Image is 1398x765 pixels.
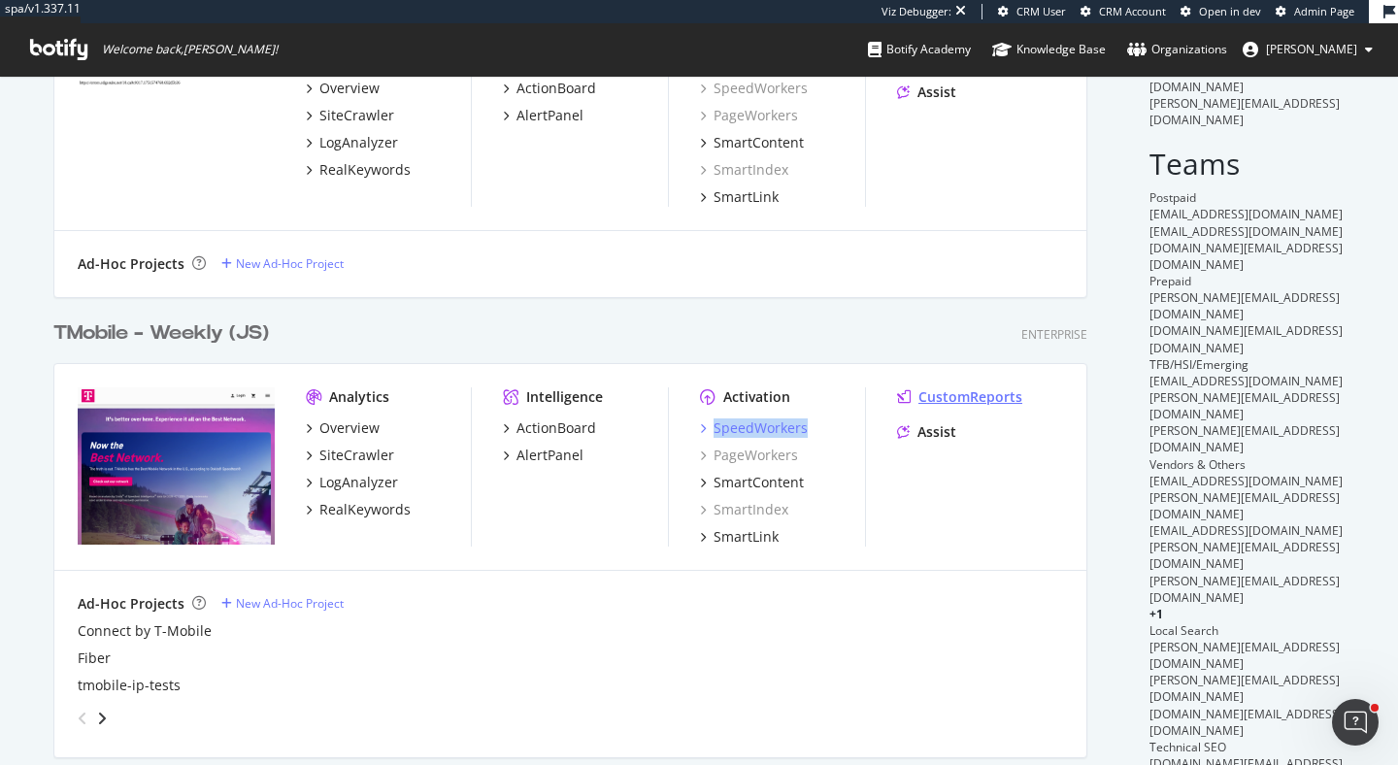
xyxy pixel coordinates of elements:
[236,255,344,272] div: New Ad-Hoc Project
[503,79,596,98] a: ActionBoard
[1016,4,1066,18] span: CRM User
[78,676,181,695] a: tmobile-ip-tests
[102,42,278,57] span: Welcome back, [PERSON_NAME] !
[1149,95,1340,128] span: [PERSON_NAME][EMAIL_ADDRESS][DOMAIN_NAME]
[1149,706,1343,739] span: [DOMAIN_NAME][EMAIL_ADDRESS][DOMAIN_NAME]
[868,40,971,59] div: Botify Academy
[723,387,790,407] div: Activation
[70,703,95,734] div: angle-left
[1149,223,1343,240] span: [EMAIL_ADDRESS][DOMAIN_NAME]
[306,500,411,519] a: RealKeywords
[1149,289,1340,322] span: [PERSON_NAME][EMAIL_ADDRESS][DOMAIN_NAME]
[1149,573,1340,606] span: [PERSON_NAME][EMAIL_ADDRESS][DOMAIN_NAME]
[1149,672,1340,705] span: [PERSON_NAME][EMAIL_ADDRESS][DOMAIN_NAME]
[1149,62,1340,95] span: [PERSON_NAME][EMAIL_ADDRESS][DOMAIN_NAME]
[319,473,398,492] div: LogAnalyzer
[1149,473,1343,489] span: [EMAIL_ADDRESS][DOMAIN_NAME]
[1149,422,1340,455] span: [PERSON_NAME][EMAIL_ADDRESS][DOMAIN_NAME]
[319,106,394,125] div: SiteCrawler
[306,473,398,492] a: LogAnalyzer
[78,387,275,545] img: t-mobile.com
[1149,206,1343,222] span: [EMAIL_ADDRESS][DOMAIN_NAME]
[998,4,1066,19] a: CRM User
[306,106,394,125] a: SiteCrawler
[882,4,951,19] div: Viz Debugger:
[1127,40,1227,59] div: Organizations
[319,133,398,152] div: LogAnalyzer
[897,387,1022,407] a: CustomReports
[700,133,804,152] a: SmartContent
[992,40,1106,59] div: Knowledge Base
[1266,41,1357,57] span: adrianna
[53,319,277,348] a: TMobile - Weekly (JS)
[516,79,596,98] div: ActionBoard
[221,255,344,272] a: New Ad-Hoc Project
[1149,622,1345,639] div: Local Search
[306,418,380,438] a: Overview
[700,79,808,98] a: SpeedWorkers
[1149,489,1340,522] span: [PERSON_NAME][EMAIL_ADDRESS][DOMAIN_NAME]
[1149,739,1345,755] div: Technical SEO
[1149,356,1345,373] div: TFB/HSI/Emerging
[1149,606,1163,622] span: + 1
[714,473,804,492] div: SmartContent
[700,160,788,180] a: SmartIndex
[306,446,394,465] a: SiteCrawler
[306,79,380,98] a: Overview
[78,254,184,274] div: Ad-Hoc Projects
[700,418,808,438] a: SpeedWorkers
[1199,4,1261,18] span: Open in dev
[1021,326,1087,343] div: Enterprise
[1149,273,1345,289] div: Prepaid
[714,418,808,438] div: SpeedWorkers
[78,649,111,668] a: Fiber
[1149,240,1343,273] span: [DOMAIN_NAME][EMAIL_ADDRESS][DOMAIN_NAME]
[329,387,389,407] div: Analytics
[1181,4,1261,19] a: Open in dev
[1294,4,1354,18] span: Admin Page
[1149,522,1343,539] span: [EMAIL_ADDRESS][DOMAIN_NAME]
[1149,148,1345,180] h2: Teams
[78,594,184,614] div: Ad-Hoc Projects
[917,83,956,102] div: Assist
[992,23,1106,76] a: Knowledge Base
[95,709,109,728] div: angle-right
[897,422,956,442] a: Assist
[714,527,779,547] div: SmartLink
[526,387,603,407] div: Intelligence
[918,387,1022,407] div: CustomReports
[1081,4,1166,19] a: CRM Account
[1099,4,1166,18] span: CRM Account
[700,500,788,519] a: SmartIndex
[78,621,212,641] a: Connect by T-Mobile
[503,418,596,438] a: ActionBoard
[319,160,411,180] div: RealKeywords
[714,187,779,207] div: SmartLink
[1276,4,1354,19] a: Admin Page
[1149,456,1345,473] div: Vendors & Others
[1332,699,1379,746] iframe: Intercom live chat
[221,595,344,612] a: New Ad-Hoc Project
[1149,639,1340,672] span: [PERSON_NAME][EMAIL_ADDRESS][DOMAIN_NAME]
[516,446,583,465] div: AlertPanel
[917,422,956,442] div: Assist
[700,106,798,125] a: PageWorkers
[868,23,971,76] a: Botify Academy
[319,500,411,519] div: RealKeywords
[306,160,411,180] a: RealKeywords
[503,446,583,465] a: AlertPanel
[897,83,956,102] a: Assist
[516,418,596,438] div: ActionBoard
[700,187,779,207] a: SmartLink
[503,106,583,125] a: AlertPanel
[700,446,798,465] a: PageWorkers
[78,48,275,205] img: tmobilestaging.com
[1227,34,1388,65] button: [PERSON_NAME]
